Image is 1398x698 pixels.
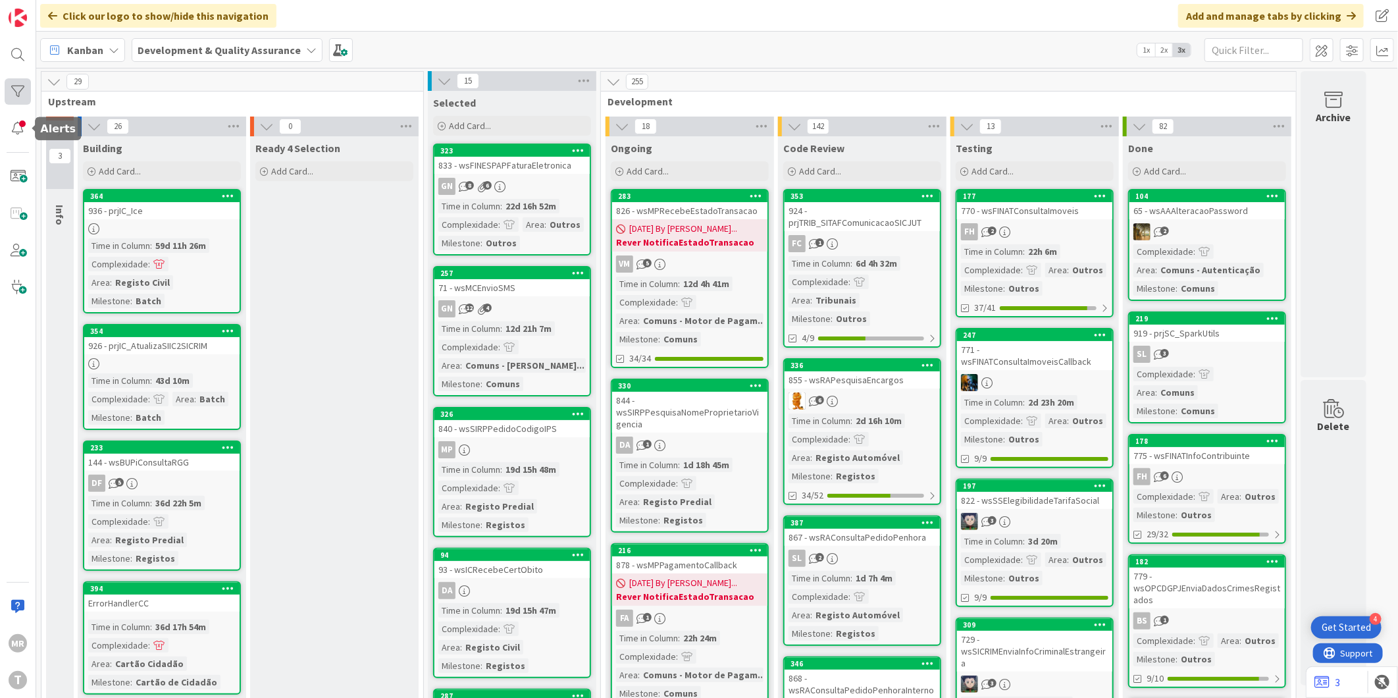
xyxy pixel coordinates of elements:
div: Outros [1069,263,1106,277]
div: Registo Automóvel [812,450,903,465]
div: Time in Column [616,277,678,291]
span: : [1067,414,1069,428]
div: Area [1133,263,1155,277]
div: VM [616,255,633,273]
a: 177770 - wsFINATConsultaImoveisFHTime in Column:22h 6mComplexidade:Area:OutrosMilestone:Outros37/41 [956,189,1114,317]
span: : [658,332,660,346]
span: : [500,462,502,477]
span: : [1176,404,1178,418]
span: : [498,217,500,232]
span: : [480,377,482,391]
span: : [850,256,852,271]
div: 364936 - prjIC_Ice [84,190,240,219]
div: 771 - wsFINATConsultaImoveisCallback [957,341,1112,370]
div: Complexidade [1133,244,1193,259]
span: : [480,518,482,532]
div: 197 [963,481,1112,491]
a: 25771 - wsMCEnvioSMSGNTime in Column:12d 21h 7mComplexidade:Area:Comuns - [PERSON_NAME]...Milesto... [433,266,591,396]
div: 43d 10m [152,373,193,388]
div: 330 [612,380,767,392]
div: Area [616,495,638,509]
div: 364 [84,190,240,202]
div: Complexidade [88,392,148,406]
div: 1d 18h 45m [680,458,733,472]
div: 19d 15h 48m [502,462,559,477]
div: Time in Column [88,238,150,253]
div: 36d 22h 5m [152,496,205,510]
div: 826 - wsMPRecebeEstadoTransacao [612,202,767,219]
div: Outros [546,217,584,232]
div: Complexidade [88,257,148,271]
span: 2 [988,227,997,235]
div: Area [172,392,194,406]
div: Registo Predial [112,533,187,547]
div: 775 - wsFINATInfoContribuinte [1129,447,1285,464]
div: 10465 - wsAAAlteracaoPassword [1129,190,1285,219]
span: 3 [988,516,997,525]
div: 219 [1135,314,1285,323]
div: Comuns [482,377,523,391]
span: 37/41 [974,301,996,315]
span: : [150,373,152,388]
div: 354 [90,327,240,336]
div: 855 - wsRAPesquisaEncargos [785,371,940,389]
div: Outros [833,311,870,326]
span: : [1193,367,1195,381]
div: Registos [833,469,879,483]
a: 336855 - wsRAPesquisaEncargosRLTime in Column:2d 16h 10mComplexidade:Area:Registo AutomóvelMilest... [783,358,941,505]
div: Area [616,313,638,328]
span: 34/34 [629,352,651,365]
span: 1 [815,238,824,247]
div: MP [434,441,590,458]
div: 364 [90,192,240,201]
span: 6 [483,181,492,190]
div: 924 - prjTRIB_SITAFComunicacaoSICJUT [785,202,940,231]
span: 9/9 [974,452,987,466]
div: 336855 - wsRAPesquisaEncargos [785,360,940,389]
div: 353 [790,192,940,201]
input: Quick Filter... [1204,38,1303,62]
div: FH [961,223,978,240]
img: JC [961,374,978,391]
span: Add Card... [627,165,669,177]
span: : [1155,263,1157,277]
div: 144 - wsBUPiConsultaRGG [84,454,240,471]
div: Registos [660,513,706,527]
div: 233 [84,442,240,454]
a: 354926 - prjIC_AtualizaSIIC2SICRIMTime in Column:43d 10mComplexidade:Area:BatchMilestone:Batch [83,324,241,430]
div: RL [785,392,940,410]
div: Milestone [789,311,831,326]
span: 5 [115,478,124,487]
div: 323 [434,145,590,157]
div: DA [616,437,633,454]
span: : [460,358,462,373]
div: Comuns - [PERSON_NAME]... [462,358,588,373]
img: RL [789,392,806,410]
a: 10465 - wsAAAlteracaoPasswordJCComplexidade:Area:Comuns - AutenticaçãoMilestone:Comuns [1128,189,1286,301]
a: 353924 - prjTRIB_SITAFComunicacaoSICJUTFCTime in Column:6d 4h 32mComplexidade:Area:TribunaisMiles... [783,189,941,348]
div: 219919 - prjSC_SparkUtils [1129,313,1285,342]
div: Registos [482,518,529,532]
span: : [148,392,150,406]
div: GN [434,300,590,317]
span: : [810,293,812,308]
div: Milestone [789,469,831,483]
span: Add Card... [1144,165,1186,177]
div: 233144 - wsBUPiConsultaRGG [84,442,240,471]
span: : [500,199,502,213]
div: 2d 16h 10m [852,414,905,428]
div: 71 - wsMCEnvioSMS [434,279,590,296]
span: : [1176,508,1178,522]
div: Time in Column [961,395,1023,410]
div: FC [789,235,806,252]
span: : [848,275,850,289]
span: : [1023,244,1025,259]
div: Complexidade [789,275,848,289]
span: : [1021,263,1023,277]
div: Milestone [961,432,1003,446]
div: Tribunais [812,293,860,308]
div: 247 [963,331,1112,340]
span: Add Card... [971,165,1014,177]
div: Outros [482,236,520,250]
span: : [831,469,833,483]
